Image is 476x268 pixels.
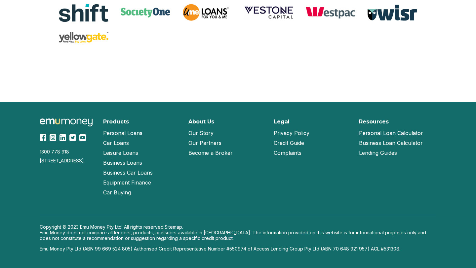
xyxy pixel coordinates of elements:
img: SocietyOne [121,8,170,17]
h2: Resources [359,118,389,125]
p: Emu Money Pty Ltd (ABN 99 669 524 805) Authorised Credit Representative Number #550974 of Access ... [40,246,436,251]
img: Facebook [40,134,46,141]
img: YouTube [79,134,86,141]
a: Complaints [274,148,301,158]
div: [STREET_ADDRESS] [40,158,95,163]
a: Credit Guide [274,138,304,148]
h2: Legal [274,118,290,125]
a: Personal Loans [103,128,142,138]
a: Equipment Finance [103,178,151,187]
img: Twitter [69,134,76,141]
a: Car Loans [103,138,129,148]
div: 1300 778 918 [40,149,95,154]
a: Sitemap. [165,224,183,230]
a: Lending Guides [359,148,397,158]
img: Vestone [244,6,294,20]
img: Westpac [306,7,355,19]
h2: About Us [188,118,214,125]
h2: Products [103,118,129,125]
img: Wisr [368,5,417,21]
a: Personal Loan Calculator [359,128,423,138]
a: Our Story [188,128,214,138]
p: Copyright © 2023 Emu Money Pty Ltd. All rights reserved. [40,224,436,230]
a: Car Buying [103,187,131,197]
a: Business Car Loans [103,168,153,178]
a: Business Loan Calculator [359,138,423,148]
img: Instagram [50,134,56,141]
a: Leisure Loans [103,148,138,158]
img: Emu Money [40,118,93,127]
a: Our Partners [188,138,221,148]
a: Privacy Policy [274,128,309,138]
img: Yellow Gate [59,32,108,43]
img: UME Loans [182,3,232,22]
img: LinkedIn [59,134,66,141]
a: Become a Broker [188,148,233,158]
p: Emu Money does not compare all lenders, products, or issuers available in [GEOGRAPHIC_DATA]. The ... [40,230,436,241]
a: Business Loans [103,158,142,168]
img: Shift [59,3,108,22]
